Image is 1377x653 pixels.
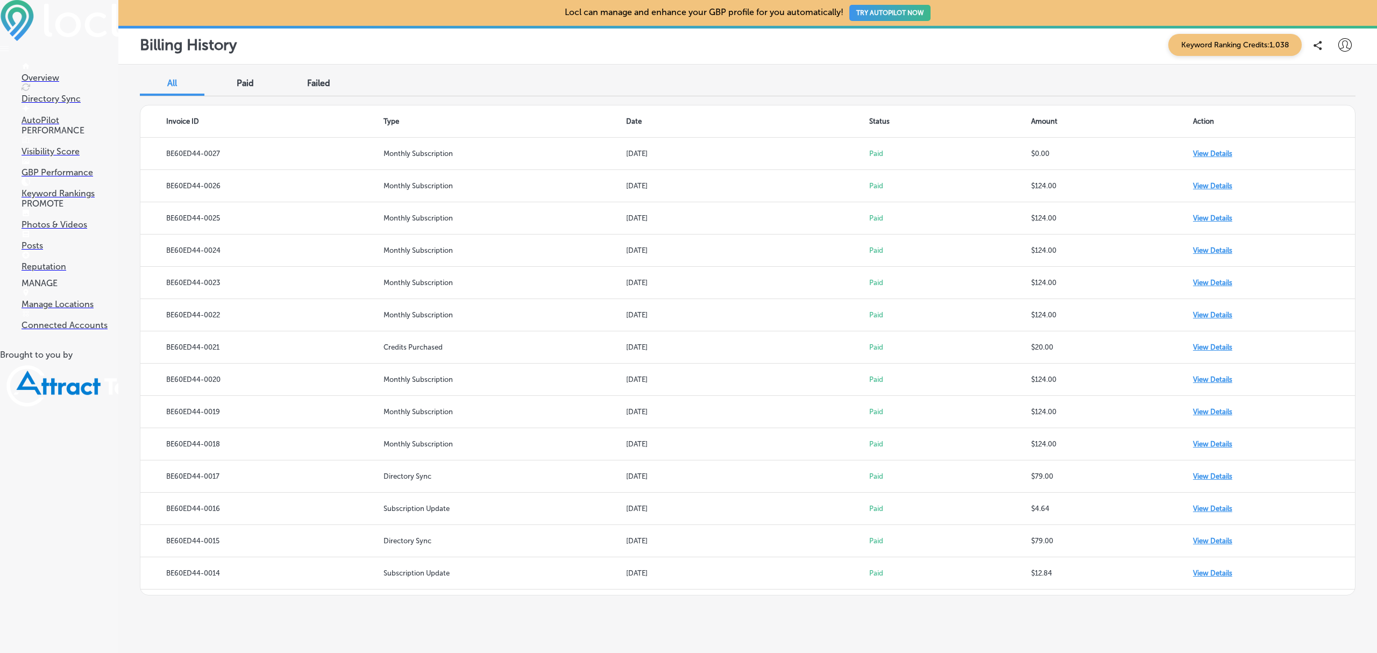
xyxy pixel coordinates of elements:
[22,157,118,178] a: GBP Performance
[167,78,177,88] span: All
[869,267,1031,299] td: Paid
[384,105,627,138] th: Type
[1193,364,1355,396] td: View Details
[869,170,1031,202] td: Paid
[140,493,384,525] td: BE60ED44-0016
[384,267,627,299] td: Monthly Subscription
[1193,590,1355,622] td: View Details
[22,261,118,272] p: Reputation
[1193,170,1355,202] td: View Details
[1193,525,1355,557] td: View Details
[869,138,1031,170] td: Paid
[384,493,627,525] td: Subscription Update
[140,267,384,299] td: BE60ED44-0023
[22,178,118,198] a: Keyword Rankings
[626,590,869,622] td: [DATE]
[869,105,1031,138] th: Status
[22,62,118,83] a: Overview
[384,557,627,590] td: Subscription Update
[1031,331,1193,364] td: $20.00
[1031,299,1193,331] td: $124.00
[1031,460,1193,493] td: $79.00
[869,202,1031,235] td: Paid
[1031,493,1193,525] td: $4.64
[22,94,118,104] p: Directory Sync
[22,209,118,230] a: Photos & Videos
[140,525,384,557] td: BE60ED44-0015
[1031,590,1193,622] td: $79.00
[626,299,869,331] td: [DATE]
[626,105,869,138] th: Date
[140,202,384,235] td: BE60ED44-0025
[1193,299,1355,331] td: View Details
[626,460,869,493] td: [DATE]
[1031,235,1193,267] td: $124.00
[626,525,869,557] td: [DATE]
[1193,138,1355,170] td: View Details
[869,235,1031,267] td: Paid
[626,267,869,299] td: [DATE]
[384,396,627,428] td: Monthly Subscription
[869,396,1031,428] td: Paid
[22,219,118,230] p: Photos & Videos
[1193,460,1355,493] td: View Details
[1193,105,1355,138] th: Action
[1193,267,1355,299] td: View Details
[1031,428,1193,460] td: $124.00
[22,278,118,288] p: MANAGE
[140,428,384,460] td: BE60ED44-0018
[140,170,384,202] td: BE60ED44-0026
[869,460,1031,493] td: Paid
[22,105,118,125] a: AutoPilot
[1193,235,1355,267] td: View Details
[1168,34,1302,56] span: Keyword Ranking Credits: 1,038
[626,138,869,170] td: [DATE]
[1031,396,1193,428] td: $124.00
[1031,557,1193,590] td: $12.84
[869,364,1031,396] td: Paid
[140,138,384,170] td: BE60ED44-0027
[626,235,869,267] td: [DATE]
[1193,428,1355,460] td: View Details
[22,240,118,251] p: Posts
[22,299,118,309] p: Manage Locations
[22,289,118,309] a: Manage Locations
[869,493,1031,525] td: Paid
[384,428,627,460] td: Monthly Subscription
[384,525,627,557] td: Directory Sync
[22,251,118,272] a: Reputation
[1031,138,1193,170] td: $0.00
[22,136,118,157] a: Visibility Score
[140,331,384,364] td: BE60ED44-0021
[140,557,384,590] td: BE60ED44-0014
[384,202,627,235] td: Monthly Subscription
[140,299,384,331] td: BE60ED44-0022
[1193,396,1355,428] td: View Details
[626,364,869,396] td: [DATE]
[384,331,627,364] td: Credits Purchased
[849,5,931,21] button: TRY AUTOPILOT NOW
[22,73,118,83] p: Overview
[22,167,118,178] p: GBP Performance
[626,493,869,525] td: [DATE]
[1031,202,1193,235] td: $124.00
[140,396,384,428] td: BE60ED44-0019
[140,36,237,54] p: Billing History
[140,590,384,622] td: BE60ED44-0013
[869,557,1031,590] td: Paid
[1193,331,1355,364] td: View Details
[384,299,627,331] td: Monthly Subscription
[1031,170,1193,202] td: $124.00
[869,590,1031,622] td: Paid
[22,125,118,136] p: PERFORMANCE
[1031,364,1193,396] td: $124.00
[626,557,869,590] td: [DATE]
[22,310,118,330] a: Connected Accounts
[22,230,118,251] a: Posts
[237,78,254,88] span: Paid
[22,198,118,209] p: PROMOTE
[307,78,330,88] span: Failed
[1193,202,1355,235] td: View Details
[626,202,869,235] td: [DATE]
[869,525,1031,557] td: Paid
